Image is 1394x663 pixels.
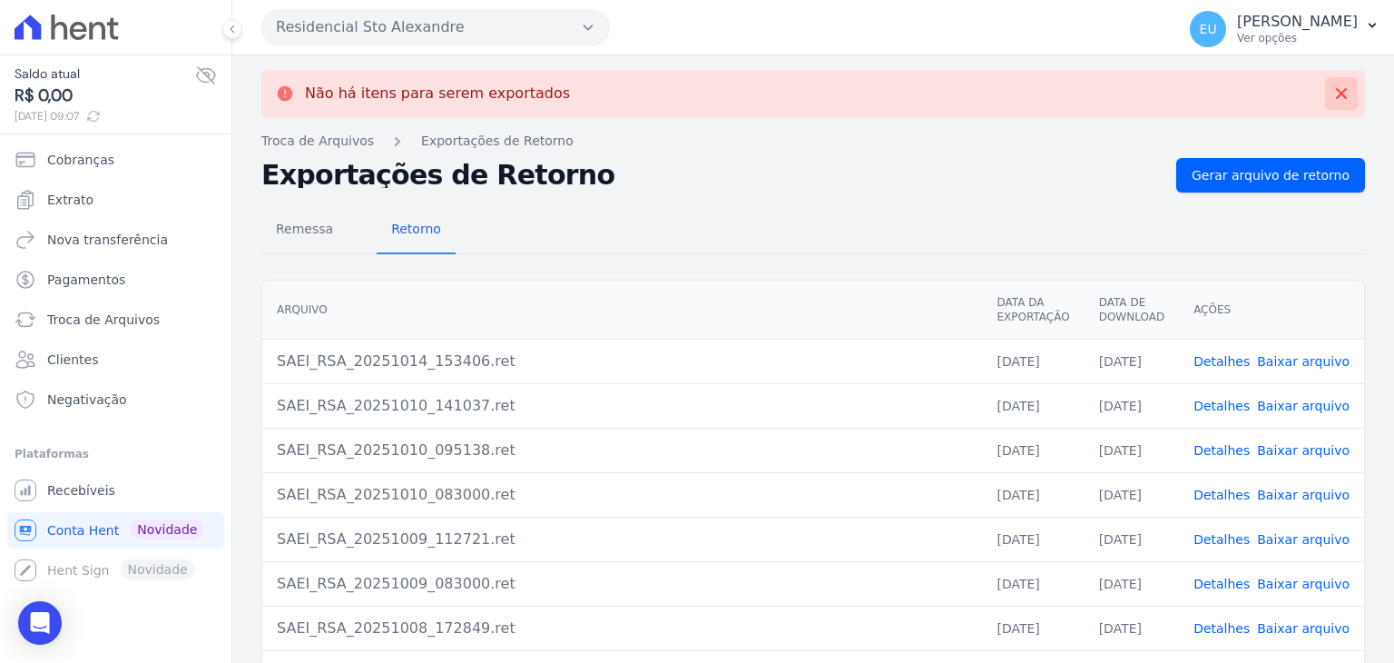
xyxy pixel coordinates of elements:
[7,472,224,509] a: Recebíveis
[982,428,1084,472] td: [DATE]
[47,391,127,409] span: Negativação
[7,222,224,258] a: Nova transferência
[1176,158,1365,193] a: Gerar arquivo de retorno
[1192,166,1350,184] span: Gerar arquivo de retorno
[47,521,119,539] span: Conta Hent
[18,601,62,645] div: Open Intercom Messenger
[982,383,1084,428] td: [DATE]
[15,64,195,84] span: Saldo atual
[277,484,967,506] div: SAEI_RSA_20251010_083000.ret
[1257,443,1350,458] a: Baixar arquivo
[1085,517,1179,561] td: [DATE]
[982,606,1084,650] td: [DATE]
[277,618,967,639] div: SAEI_RSA_20251008_172849.ret
[1085,561,1179,606] td: [DATE]
[7,182,224,218] a: Extrato
[1179,281,1364,340] th: Ações
[277,395,967,417] div: SAEI_RSA_20251010_141037.ret
[15,108,195,124] span: [DATE] 09:07
[1193,488,1250,502] a: Detalhes
[380,211,452,247] span: Retorno
[1085,339,1179,383] td: [DATE]
[47,351,98,369] span: Clientes
[262,281,982,340] th: Arquivo
[1193,443,1250,458] a: Detalhes
[1257,621,1350,636] a: Baixar arquivo
[261,163,1162,188] h2: Exportações de Retorno
[277,351,967,372] div: SAEI_RSA_20251014_153406.ret
[7,341,224,378] a: Clientes
[47,191,93,209] span: Extrato
[1193,399,1250,413] a: Detalhes
[1237,31,1358,45] p: Ver opções
[277,529,967,550] div: SAEI_RSA_20251009_112721.ret
[1257,532,1350,547] a: Baixar arquivo
[7,262,224,298] a: Pagamentos
[261,9,610,45] button: Residencial Sto Alexandre
[1085,472,1179,517] td: [DATE]
[1257,354,1350,369] a: Baixar arquivo
[1200,23,1217,35] span: EU
[982,472,1084,517] td: [DATE]
[261,132,1365,151] nav: Breadcrumb
[265,211,344,247] span: Remessa
[1193,577,1250,591] a: Detalhes
[15,443,217,465] div: Plataformas
[15,84,195,108] span: R$ 0,00
[305,84,570,103] p: Não há itens para serem exportados
[47,481,115,500] span: Recebíveis
[1257,399,1350,413] a: Baixar arquivo
[7,512,224,549] a: Conta Hent Novidade
[15,142,217,589] nav: Sidebar
[1257,577,1350,591] a: Baixar arquivo
[1175,4,1394,54] button: EU [PERSON_NAME] Ver opções
[261,132,374,151] a: Troca de Arquivos
[1257,488,1350,502] a: Baixar arquivo
[1085,606,1179,650] td: [DATE]
[277,440,967,461] div: SAEI_RSA_20251010_095138.ret
[1085,428,1179,472] td: [DATE]
[1085,281,1179,340] th: Data de Download
[47,271,125,289] span: Pagamentos
[982,561,1084,606] td: [DATE]
[47,311,160,329] span: Troca de Arquivos
[1193,621,1250,636] a: Detalhes
[7,142,224,178] a: Cobranças
[1085,383,1179,428] td: [DATE]
[47,231,168,249] span: Nova transferência
[1193,354,1250,369] a: Detalhes
[7,381,224,418] a: Negativação
[982,517,1084,561] td: [DATE]
[421,132,574,151] a: Exportações de Retorno
[982,281,1084,340] th: Data da Exportação
[377,207,456,254] a: Retorno
[130,520,204,539] span: Novidade
[1237,13,1358,31] p: [PERSON_NAME]
[47,151,114,169] span: Cobranças
[7,302,224,338] a: Troca de Arquivos
[982,339,1084,383] td: [DATE]
[277,573,967,595] div: SAEI_RSA_20251009_083000.ret
[261,207,348,254] a: Remessa
[1193,532,1250,547] a: Detalhes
